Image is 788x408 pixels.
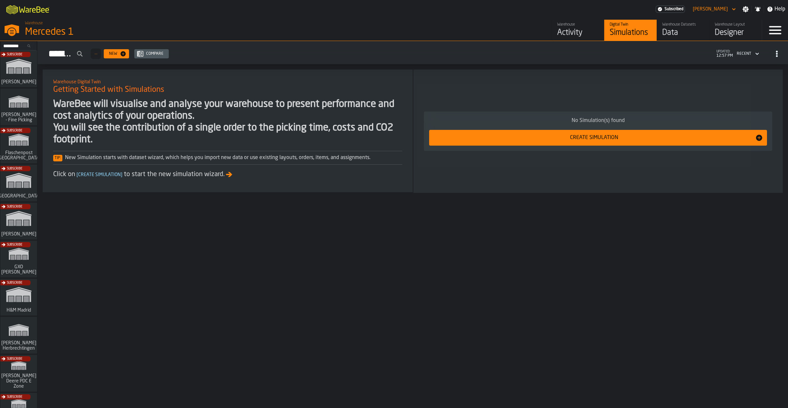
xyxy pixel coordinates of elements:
div: Menu Subscription [656,6,685,13]
a: link-to-/wh/i/1653e8cc-126b-480f-9c47-e01e76aa4a88/simulations [0,203,37,241]
span: 12:57 PM [716,53,733,58]
a: link-to-/wh/i/48cbecf7-1ea2-4bc9-a439-03d5b66e1a58/simulations [0,89,37,127]
div: Digital Twin [610,22,651,27]
span: Subscribe [7,167,22,171]
span: Create Simulation [75,173,124,177]
div: title-Getting Started with Simulations [48,75,407,98]
label: button-toggle-Settings [740,6,752,12]
span: Subscribe [7,243,22,247]
div: Designer [715,28,756,38]
span: Subscribe [7,395,22,399]
div: DropdownMenuValue-4 [734,50,760,58]
label: button-toggle-Menu [762,20,788,41]
div: Data [662,28,704,38]
button: button-New [104,49,129,58]
div: Create Simulation [433,134,755,142]
span: Getting Started with Simulations [53,85,164,95]
div: Compare [143,51,166,56]
div: ButtonLoadMore-Load More-Prev-First-Last [88,49,104,59]
div: Activity [557,28,599,38]
span: Subscribe [7,129,22,133]
div: Click on to start the new simulation wizard. [53,170,402,179]
h2: Sub Title [53,78,402,85]
a: link-to-/wh/i/72fe6713-8242-4c3c-8adf-5d67388ea6d5/simulations [0,51,37,89]
a: link-to-/wh/i/0438fb8c-4a97-4a5b-bcc6-2889b6922db0/simulations [0,279,37,317]
div: Mercedes 1 [25,26,202,38]
span: Subscribe [7,205,22,209]
div: WareBee will visualise and analyse your warehouse to present performance and cost analytics of yo... [53,98,402,146]
a: link-to-/wh/i/a24a3e22-db74-4543-ba93-f633e23cdb4e/data [657,20,709,41]
span: Subscribe [7,357,22,361]
span: ] [121,173,122,177]
span: Subscribe [7,53,22,56]
span: — [95,51,97,56]
span: Tip: [53,155,62,161]
div: No Simulation(s) found [429,117,767,125]
a: link-to-/wh/i/a0d9589e-ccad-4b62-b3a5-e9442830ef7e/simulations [0,127,37,165]
div: DropdownMenuValue-4 [737,51,751,56]
label: button-toggle-Help [764,5,788,13]
a: link-to-/wh/i/baca6aa3-d1fc-43c0-a604-2a1c9d5db74d/simulations [0,241,37,279]
div: ItemListCard- [43,70,413,192]
span: [ [77,173,78,177]
label: button-toggle-Notifications [752,6,764,12]
button: button-Compare [134,49,169,58]
span: updated: [716,50,733,53]
div: New Simulation starts with dataset wizard, which helps you import new data or use existing layout... [53,154,402,162]
div: Warehouse Datasets [662,22,704,27]
a: link-to-/wh/i/a24a3e22-db74-4543-ba93-f633e23cdb4e/designer [709,20,762,41]
a: link-to-/wh/i/a24a3e22-db74-4543-ba93-f633e23cdb4e/simulations [604,20,657,41]
div: Warehouse Layout [715,22,756,27]
div: ItemListCard- [413,70,783,193]
a: link-to-/wh/i/9d85c013-26f4-4c06-9c7d-6d35b33af13a/simulations [0,355,37,393]
div: DropdownMenuValue-Sebastian Petruch Petruch [690,5,737,13]
a: link-to-/wh/i/f0a6b354-7883-413a-84ff-a65eb9c31f03/simulations [0,317,37,355]
div: DropdownMenuValue-Sebastian Petruch Petruch [693,7,728,12]
span: Help [775,5,785,13]
button: button-Create Simulation [429,130,767,146]
span: Warehouse [25,21,43,26]
div: Warehouse [557,22,599,27]
h2: button-Simulations [37,41,788,64]
div: New [106,51,120,56]
a: link-to-/wh/i/a24a3e22-db74-4543-ba93-f633e23cdb4e/feed/ [552,20,604,41]
a: link-to-/wh/i/a24a3e22-db74-4543-ba93-f633e23cdb4e/settings/billing [656,6,685,13]
div: Simulations [610,28,651,38]
span: Subscribed [665,7,683,11]
span: Subscribe [7,281,22,285]
a: link-to-/wh/i/b5402f52-ce28-4f27-b3d4-5c6d76174849/simulations [0,165,37,203]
